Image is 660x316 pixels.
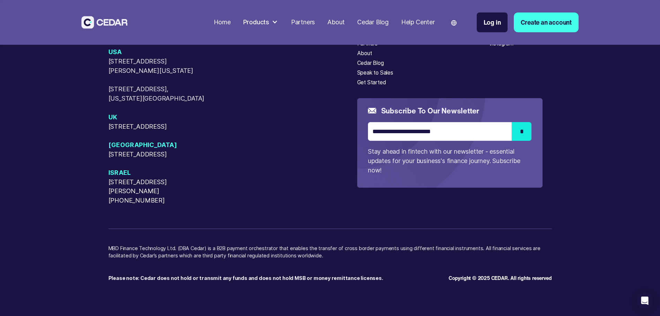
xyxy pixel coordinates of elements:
[357,18,389,27] div: Cedar Blog
[108,275,383,281] strong: Please note: Cedar does not hold or transmit any funds and does not hold MSB or money remittance ...
[211,14,234,31] a: Home
[354,14,392,31] a: Cedar Blog
[108,267,449,282] p: ‍
[636,292,653,309] div: Open Intercom Messenger
[484,18,501,27] div: Log in
[108,168,205,178] span: Israel
[108,150,205,159] span: [STREET_ADDRESS]
[381,105,479,116] h5: Subscribe to our newsletter
[357,78,386,87] a: Get Started
[324,14,348,31] a: About
[108,48,205,57] span: USA
[357,69,393,77] a: Speak to Sales
[357,49,372,58] a: About
[291,18,315,27] div: Partners
[477,12,508,32] a: Log in
[368,147,531,175] p: Stay ahead in fintech with our newsletter - essential updates for your business's finance journey...
[108,140,205,150] span: [GEOGRAPHIC_DATA]
[357,59,384,67] a: Cedar Blog
[327,18,345,27] div: About
[401,18,435,27] div: Help Center
[108,57,205,76] span: [STREET_ADDRESS][PERSON_NAME][US_STATE]
[243,18,269,27] div: Products
[240,15,282,30] div: Products
[108,85,205,103] span: [STREET_ADDRESS], [US_STATE][GEOGRAPHIC_DATA]
[108,122,205,131] span: [STREET_ADDRESS]
[398,14,438,31] a: Help Center
[108,178,205,205] span: [STREET_ADDRESS][PERSON_NAME][PHONE_NUMBER]
[108,245,552,267] p: MBD Finance Technology Ltd. (DBA Cedar) is a B2B payment orchestrator that enables the transfer o...
[288,14,318,31] a: Partners
[451,20,457,26] img: world icon
[368,105,531,175] form: Email Form
[514,12,579,32] a: Create an account
[108,113,205,122] span: UK
[214,18,231,27] div: Home
[449,274,552,282] div: Copyright © 2025 CEDAR. All rights reserved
